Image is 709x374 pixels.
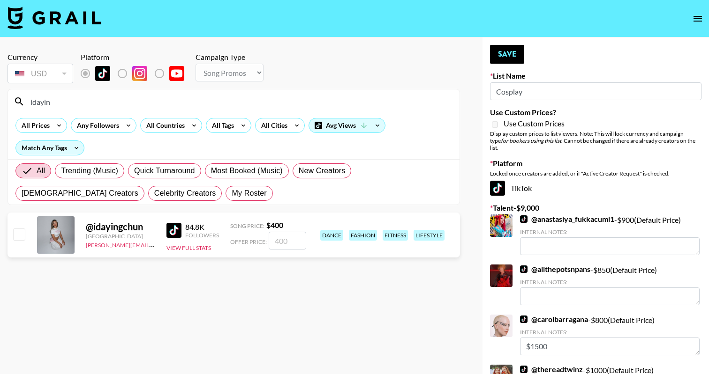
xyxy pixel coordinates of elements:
img: TikTok [490,181,505,196]
div: fashion [349,230,377,241]
strong: $ 400 [266,220,283,229]
img: Grail Talent [8,7,101,29]
span: Offer Price: [230,238,267,245]
span: My Roster [232,188,266,199]
img: TikTok [166,223,181,238]
div: [GEOGRAPHIC_DATA] [86,233,155,240]
img: YouTube [169,66,184,81]
div: Campaign Type [196,52,264,62]
div: @ idayingchun [86,221,155,233]
button: open drawer [688,9,707,28]
span: Use Custom Prices [504,119,565,128]
div: - $ 900 (Default Price) [520,214,700,255]
label: Platform [490,159,701,168]
img: TikTok [520,265,528,273]
a: @thereadtwinz [520,365,583,374]
button: View Full Stats [166,244,211,251]
div: All Countries [141,118,187,132]
div: 84.8K [185,222,219,232]
div: Followers [185,232,219,239]
label: Talent - $ 9,000 [490,203,701,213]
div: Display custom prices to list viewers. Note: This will lock currency and campaign type . Cannot b... [490,130,701,151]
div: Platform [81,52,192,62]
div: Internal Notes: [520,228,700,235]
em: for bookers using this list [501,137,561,144]
div: All Tags [206,118,236,132]
div: TikTok [490,181,701,196]
span: Celebrity Creators [154,188,216,199]
div: USD [9,66,71,82]
label: List Name [490,71,701,81]
textarea: $1500 [520,337,700,355]
div: lifestyle [414,230,445,241]
button: Save [490,45,524,64]
span: All [37,165,45,176]
div: - $ 850 (Default Price) [520,264,700,305]
div: Remove selected talent to change your currency [8,62,73,85]
span: Most Booked (Music) [211,165,283,176]
a: @carolbarragana [520,315,588,324]
div: Internal Notes: [520,329,700,336]
div: Locked once creators are added, or if "Active Creator Request" is checked. [490,170,701,177]
span: New Creators [299,165,346,176]
div: Any Followers [71,118,121,132]
div: Avg Views [309,118,385,132]
div: Currency [8,52,73,62]
span: Quick Turnaround [134,165,195,176]
div: Remove selected talent to change platforms [81,64,192,83]
span: Song Price: [230,222,264,229]
img: TikTok [520,315,528,323]
a: [PERSON_NAME][EMAIL_ADDRESS][DOMAIN_NAME] [86,240,225,249]
div: fitness [383,230,408,241]
img: Instagram [132,66,147,81]
label: Use Custom Prices? [490,108,701,117]
input: Search by User Name [25,94,454,109]
div: Match Any Tags [16,141,84,155]
div: Internal Notes: [520,279,700,286]
div: All Prices [16,118,52,132]
div: All Cities [256,118,289,132]
span: [DEMOGRAPHIC_DATA] Creators [22,188,138,199]
a: @allthepotsnpans [520,264,590,274]
img: TikTok [95,66,110,81]
div: - $ 800 (Default Price) [520,315,700,355]
img: TikTok [520,215,528,223]
img: TikTok [520,366,528,373]
a: @anastasiya_fukkacumi1 [520,214,614,224]
div: dance [320,230,343,241]
input: 400 [269,232,306,249]
span: Trending (Music) [61,165,118,176]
